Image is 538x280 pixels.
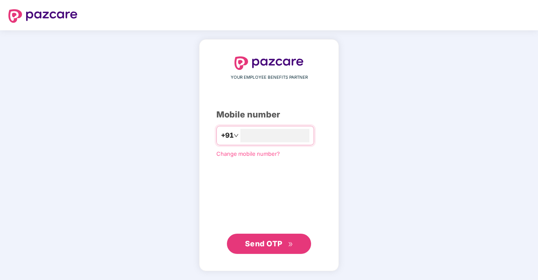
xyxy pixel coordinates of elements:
[245,239,282,248] span: Send OTP
[234,56,304,70] img: logo
[221,130,234,141] span: +91
[231,74,308,81] span: YOUR EMPLOYEE BENEFITS PARTNER
[216,150,280,157] a: Change mobile number?
[216,108,322,121] div: Mobile number
[234,133,239,138] span: down
[288,242,293,247] span: double-right
[227,234,311,254] button: Send OTPdouble-right
[8,9,77,23] img: logo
